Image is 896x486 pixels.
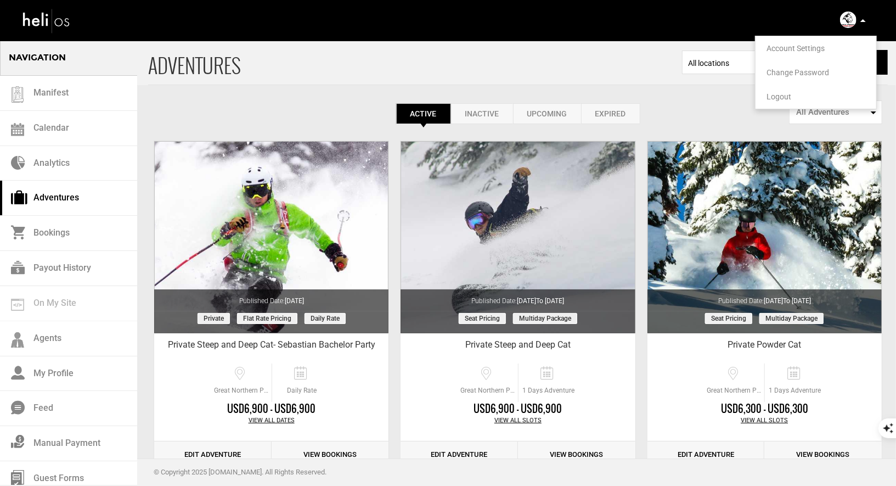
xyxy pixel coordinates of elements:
[682,51,775,74] span: Select box activate
[396,103,451,124] a: Active
[458,386,518,395] span: Great Northern Powder Guides, U.S. 93, [GEOGRAPHIC_DATA], [GEOGRAPHIC_DATA], [GEOGRAPHIC_DATA]
[154,339,388,355] div: Private Steep and Deep Cat- Sebastian Bachelor Party
[11,299,24,311] img: on_my_site.svg
[688,58,769,69] span: All locations
[647,402,882,416] div: USD6,300 - USD6,300
[272,386,332,395] span: Daily Rate
[154,289,388,306] div: Published Date:
[22,6,71,35] img: heli-logo
[518,442,635,468] a: View Bookings
[764,297,811,305] span: [DATE]
[767,92,791,101] span: Logout
[764,442,882,468] a: View Bookings
[767,44,825,53] span: Account Settings
[783,297,811,305] span: to [DATE]
[9,86,26,103] img: guest-list.svg
[759,313,824,324] span: Multiday package
[767,68,829,77] span: Change Password
[272,442,389,468] a: View Bookings
[198,313,230,324] span: Private
[647,339,882,355] div: Private Powder Cat
[154,402,388,416] div: USD6,900 - USD6,900
[704,386,764,395] span: Great Northern Powder Guides, U.S. 93, [GEOGRAPHIC_DATA], [GEOGRAPHIC_DATA], [GEOGRAPHIC_DATA]
[796,107,868,118] span: All Adventures
[513,103,581,124] a: Upcoming
[647,289,882,306] div: Published Date:
[401,339,635,355] div: Private Steep and Deep Cat
[148,40,682,85] span: ADVENTURES
[840,12,856,28] img: img_9a11ce2f5ad7871fe2c2ac744f5003f1.png
[154,416,388,425] div: View All Dates
[513,313,577,324] span: Multiday package
[536,297,564,305] span: to [DATE]
[647,442,765,468] a: Edit Adventure
[401,289,635,306] div: Published Date:
[451,103,513,124] a: Inactive
[647,416,882,425] div: View All Slots
[401,416,635,425] div: View All Slots
[154,442,272,468] a: Edit Adventure
[705,313,752,324] span: Seat Pricing
[11,332,24,348] img: agents-icon.svg
[519,386,578,395] span: 1 Days Adventure
[459,313,506,324] span: Seat Pricing
[237,313,297,324] span: Flat Rate Pricing
[11,123,24,136] img: calendar.svg
[401,442,518,468] a: Edit Adventure
[517,297,564,305] span: [DATE]
[765,386,825,395] span: 1 Days Adventure
[401,402,635,416] div: USD6,900 - USD6,900
[211,386,272,395] span: Great Northern Powder Guides, U.S. 93, [GEOGRAPHIC_DATA], [GEOGRAPHIC_DATA], [GEOGRAPHIC_DATA]
[789,100,882,124] button: All Adventures
[305,313,346,324] span: Daily rate
[581,103,640,124] a: Expired
[285,297,304,305] span: [DATE]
